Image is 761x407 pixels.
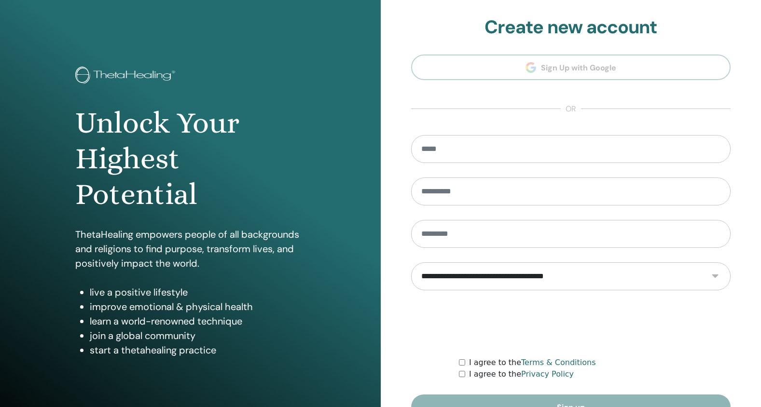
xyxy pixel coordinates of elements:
p: ThetaHealing empowers people of all backgrounds and religions to find purpose, transform lives, a... [75,227,305,271]
h2: Create new account [411,16,731,39]
li: live a positive lifestyle [90,285,305,299]
a: Terms & Conditions [521,358,595,367]
li: improve emotional & physical health [90,299,305,314]
li: join a global community [90,328,305,343]
li: start a thetahealing practice [90,343,305,357]
label: I agree to the [469,368,574,380]
label: I agree to the [469,357,596,368]
iframe: reCAPTCHA [498,305,644,342]
li: learn a world-renowned technique [90,314,305,328]
a: Privacy Policy [521,369,574,379]
h1: Unlock Your Highest Potential [75,105,305,213]
span: or [561,103,581,115]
